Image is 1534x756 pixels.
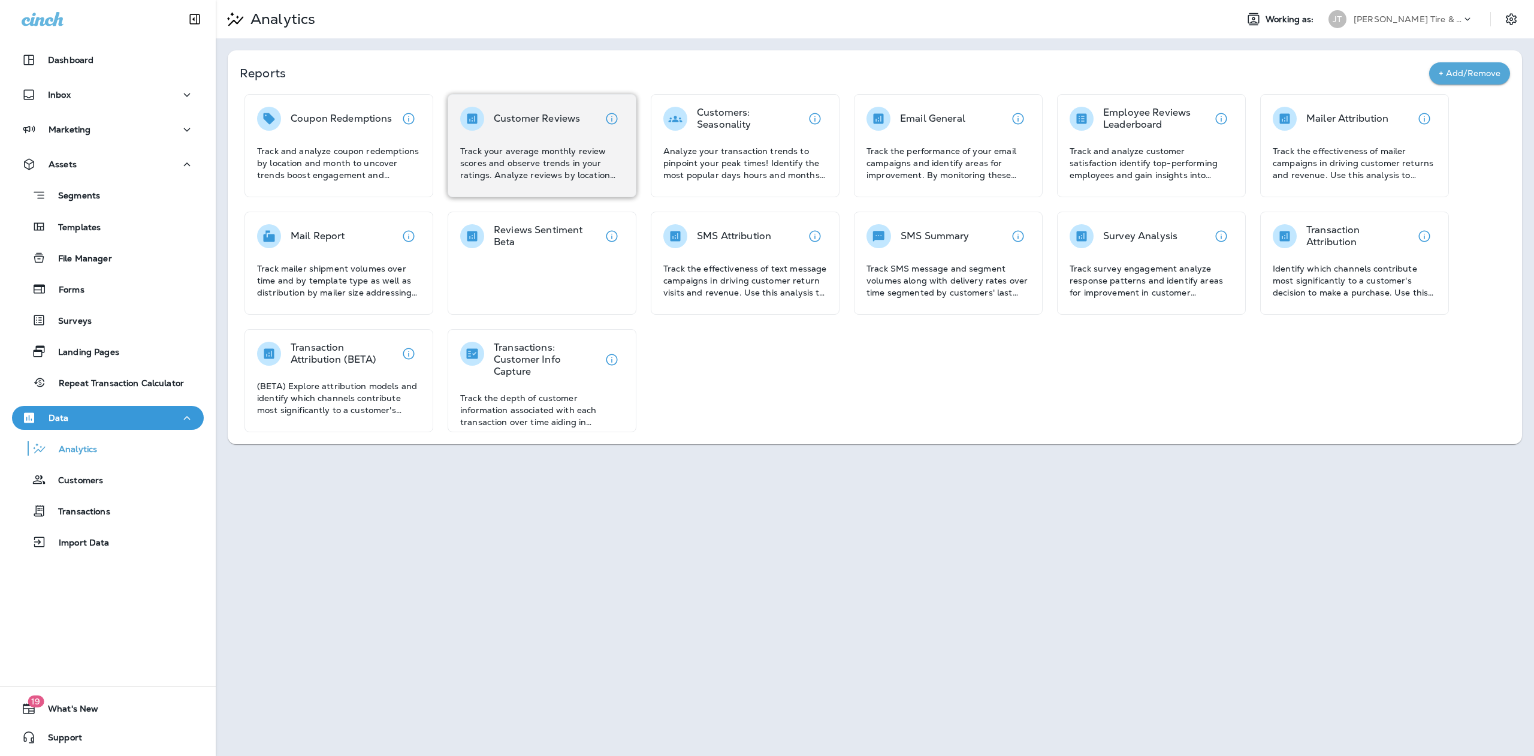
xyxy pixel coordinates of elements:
p: Reports [240,65,1429,82]
p: Survey Analysis [1103,230,1177,242]
p: Inbox [48,90,71,100]
p: (BETA) Explore attribution models and identify which channels contribute most significantly to a ... [257,380,421,416]
button: View details [1209,107,1233,131]
p: Track survey engagement analyze response patterns and identify areas for improvement in customer ... [1070,263,1233,299]
p: Employee Reviews Leaderboard [1103,107,1209,131]
p: Import Data [47,538,110,549]
button: View details [600,107,624,131]
button: View details [1006,107,1030,131]
p: Forms [47,285,84,296]
p: Mailer Attribution [1306,113,1389,125]
p: Reviews Sentiment Beta [494,224,600,248]
button: View details [1412,107,1436,131]
p: Marketing [49,125,90,134]
p: Customers [46,475,103,487]
button: File Manager [12,245,204,270]
p: Track your average monthly review scores and observe trends in your ratings. Analyze reviews by l... [460,145,624,181]
button: Forms [12,276,204,302]
p: Surveys [46,316,92,327]
p: Repeat Transaction Calculator [47,378,184,390]
button: View details [803,224,827,248]
button: View details [397,224,421,248]
button: View details [803,107,827,131]
button: View details [600,224,624,248]
button: Segments [12,182,204,208]
p: Transaction Attribution [1306,224,1412,248]
button: Landing Pages [12,339,204,364]
p: Track SMS message and segment volumes along with delivery rates over time segmented by customers'... [866,263,1030,299]
span: 19 [28,695,44,707]
p: Coupon Redemptions [291,113,392,125]
button: Dashboard [12,48,204,72]
p: Track and analyze customer satisfaction identify top-performing employees and gain insights into ... [1070,145,1233,181]
button: View details [397,342,421,366]
button: View details [1006,224,1030,248]
p: Assets [49,159,77,169]
p: Email General [900,113,965,125]
button: Repeat Transaction Calculator [12,370,204,395]
button: 19What's New [12,697,204,721]
p: Templates [46,222,101,234]
p: Transactions: Customer Info Capture [494,342,600,378]
p: Track the performance of your email campaigns and identify areas for improvement. By monitoring t... [866,145,1030,181]
button: Import Data [12,529,204,555]
p: Customers: Seasonality [697,107,803,131]
button: Customers [12,467,204,492]
button: View details [1209,224,1233,248]
p: Landing Pages [46,347,119,359]
p: Identify which channels contribute most significantly to a customer's decision to make a purchase... [1273,263,1436,299]
p: SMS Summary [901,230,970,242]
button: View details [600,348,624,372]
p: Track and analyze coupon redemptions by location and month to uncover trends boost engagement and... [257,145,421,181]
p: Track mailer shipment volumes over time and by template type as well as distribution by mailer si... [257,263,421,299]
span: What's New [36,704,98,718]
button: Settings [1500,8,1522,30]
button: Collapse Sidebar [178,7,212,31]
p: Transaction Attribution (BETA) [291,342,397,366]
p: Mail Report [291,230,345,242]
p: Dashboard [48,55,93,65]
button: Transactions [12,498,204,523]
p: Track the depth of customer information associated with each transaction over time aiding in asse... [460,392,624,428]
p: Segments [46,191,100,203]
p: File Manager [46,254,112,265]
button: Data [12,406,204,430]
button: Surveys [12,308,204,333]
div: JT [1328,10,1346,28]
p: Analytics [246,10,315,28]
span: Working as: [1266,14,1316,25]
p: Customer Reviews [494,113,580,125]
button: Inbox [12,83,204,107]
button: Templates [12,214,204,239]
p: [PERSON_NAME] Tire & Auto [1354,14,1461,24]
button: Marketing [12,118,204,141]
button: Assets [12,152,204,176]
span: Support [36,733,82,747]
p: Transactions [46,507,110,518]
p: SMS Attribution [697,230,771,242]
p: Track the effectiveness of text message campaigns in driving customer return visits and revenue. ... [663,263,827,299]
p: Track the effectiveness of mailer campaigns in driving customer returns and revenue. Use this ana... [1273,145,1436,181]
button: Analytics [12,436,204,461]
button: View details [1412,224,1436,248]
p: Data [49,413,69,423]
button: + Add/Remove [1429,62,1510,85]
p: Analyze your transaction trends to pinpoint your peak times! Identify the most popular days hours... [663,145,827,181]
p: Analytics [47,444,97,456]
button: View details [397,107,421,131]
button: Support [12,725,204,749]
